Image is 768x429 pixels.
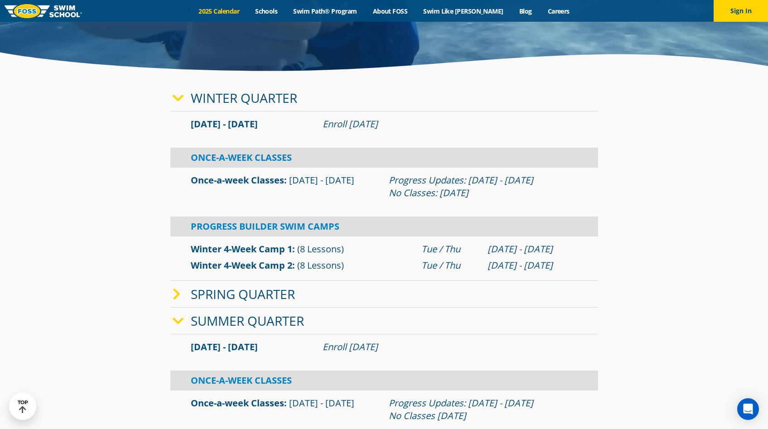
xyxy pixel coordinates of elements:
[289,174,354,186] span: [DATE] - [DATE]
[511,7,540,15] a: Blog
[170,217,598,236] div: Progress Builder Swim Camps
[488,259,578,272] div: [DATE] - [DATE]
[323,118,578,130] div: Enroll [DATE]
[289,397,354,409] span: [DATE] - [DATE]
[421,259,478,272] div: Tue / Thu
[540,7,577,15] a: Careers
[421,243,478,255] div: Tue / Thu
[191,312,304,329] a: Summer Quarter
[488,243,578,255] div: [DATE] - [DATE]
[191,285,295,303] a: Spring Quarter
[365,7,415,15] a: About FOSS
[191,174,284,186] a: Once-a-week Classes
[191,243,292,255] a: Winter 4-Week Camp 1
[18,400,28,414] div: TOP
[389,174,578,199] div: Progress Updates: [DATE] - [DATE] No Classes: [DATE]
[170,148,598,168] div: Once-A-Week Classes
[191,341,258,353] span: [DATE] - [DATE]
[285,7,365,15] a: Swim Path® Program
[191,397,284,409] a: Once-a-week Classes
[323,341,578,353] div: Enroll [DATE]
[191,89,297,106] a: Winter Quarter
[415,7,512,15] a: Swim Like [PERSON_NAME]
[737,398,759,420] div: Open Intercom Messenger
[191,118,258,130] span: [DATE] - [DATE]
[170,371,598,390] div: Once-A-Week Classes
[297,259,344,271] span: (8 Lessons)
[5,4,82,18] img: FOSS Swim School Logo
[247,7,285,15] a: Schools
[297,243,344,255] span: (8 Lessons)
[389,397,578,422] div: Progress Updates: [DATE] - [DATE] No Classes [DATE]
[191,7,247,15] a: 2025 Calendar
[191,259,292,271] a: Winter 4-Week Camp 2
